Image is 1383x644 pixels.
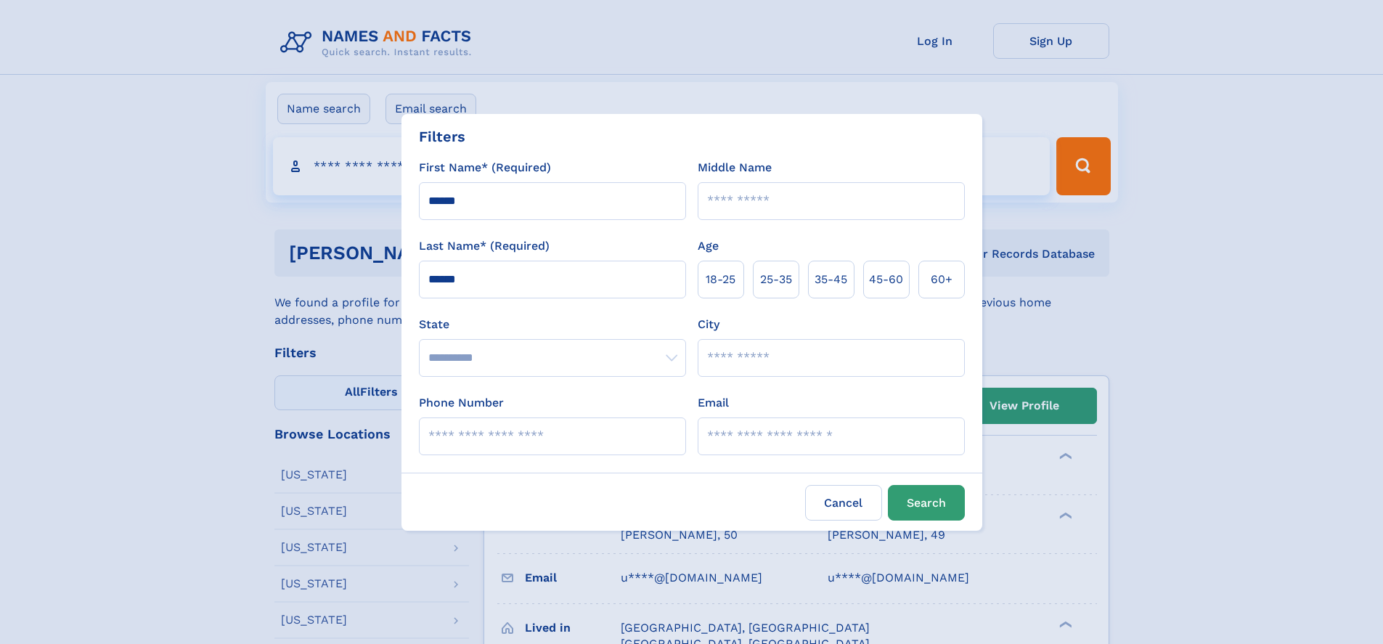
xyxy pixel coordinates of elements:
[698,159,772,176] label: Middle Name
[815,271,847,288] span: 35‑45
[419,126,465,147] div: Filters
[888,485,965,521] button: Search
[419,316,686,333] label: State
[419,159,551,176] label: First Name* (Required)
[698,237,719,255] label: Age
[931,271,952,288] span: 60+
[805,485,882,521] label: Cancel
[419,237,550,255] label: Last Name* (Required)
[760,271,792,288] span: 25‑35
[419,394,504,412] label: Phone Number
[698,316,719,333] label: City
[706,271,735,288] span: 18‑25
[869,271,903,288] span: 45‑60
[698,394,729,412] label: Email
